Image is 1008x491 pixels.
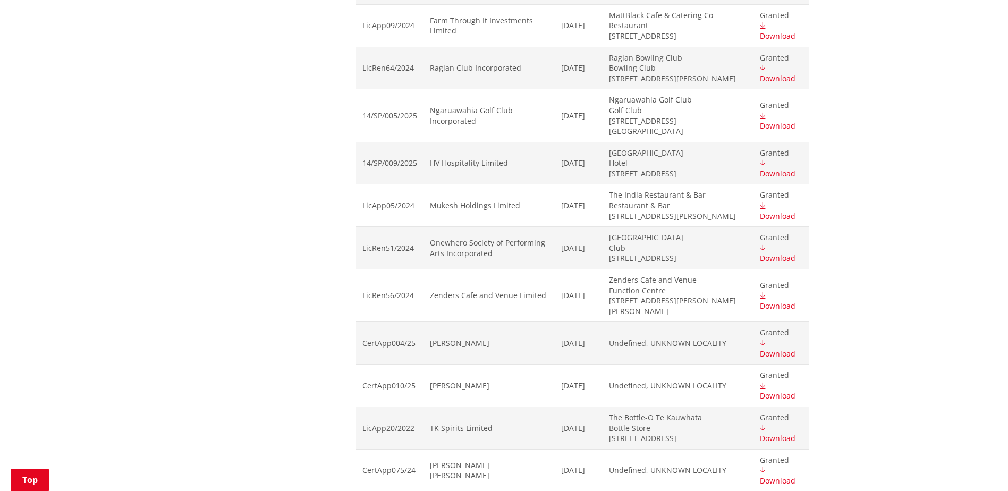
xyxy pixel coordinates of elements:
[609,95,747,105] span: Ngaruawahia Golf Club
[760,423,795,444] a: Download
[760,200,795,221] a: Download
[609,200,747,211] span: Restaurant & Bar
[555,142,603,184] td: [DATE]
[609,148,747,158] span: [GEOGRAPHIC_DATA]
[423,89,555,142] td: Ngaruawahia Golf Club Incorporated
[609,243,747,253] span: Club
[609,190,747,200] span: The India Restaurant & Bar
[555,89,603,142] td: [DATE]
[609,10,747,21] span: MattBlack Cafe & Catering Co
[760,63,795,83] a: Download
[423,47,555,89] td: Raglan Club Incorporated
[760,391,795,401] span: Download
[609,338,747,349] span: Undefined, UNKNOWN LOCALITY
[609,31,747,41] span: [STREET_ADDRESS]
[760,349,795,359] span: Download
[609,412,747,423] span: The Bottle-O Te Kauwhata
[760,168,795,179] span: Download
[609,380,747,391] span: Undefined, UNKNOWN LOCALITY
[609,232,747,243] span: [GEOGRAPHIC_DATA]
[760,380,795,401] a: Download
[356,365,423,407] td: CertApp010/25
[609,211,747,222] span: [STREET_ADDRESS][PERSON_NAME]
[760,190,802,200] span: Granted
[356,142,423,184] td: 14/SP/009/2025
[555,365,603,407] td: [DATE]
[609,168,747,179] span: [STREET_ADDRESS]
[760,412,802,423] span: Granted
[423,4,555,47] td: Farm Through It Investments Limited
[609,433,747,444] span: [STREET_ADDRESS]
[760,243,795,264] a: Download
[609,158,747,168] span: Hotel
[555,4,603,47] td: [DATE]
[356,47,423,89] td: LicRen64/2024
[356,4,423,47] td: LicApp09/2024
[423,142,555,184] td: HV Hospitality Limited
[760,111,795,131] a: Download
[760,327,802,338] span: Granted
[760,211,795,221] span: Download
[609,275,747,285] span: Zenders Cafe and Venue
[609,20,747,31] span: Restaurant
[959,446,997,485] iframe: Messenger Launcher
[609,253,747,264] span: [STREET_ADDRESS]
[760,73,795,83] span: Download
[760,20,795,41] a: Download
[609,285,747,296] span: Function Centre
[609,105,747,116] span: Golf Club
[423,227,555,269] td: Onewhero Society of Performing Arts Incorporated
[423,184,555,227] td: Mukesh Holdings Limited
[555,47,603,89] td: [DATE]
[760,465,795,486] a: Download
[356,269,423,322] td: LicRen56/2024
[760,280,802,291] span: Granted
[356,407,423,449] td: LicApp20/2022
[356,89,423,142] td: 14/SP/005/2025
[423,322,555,365] td: [PERSON_NAME]
[609,63,747,73] span: Bowling Club
[356,184,423,227] td: LicApp05/2024
[555,184,603,227] td: [DATE]
[760,338,795,359] a: Download
[609,116,747,137] span: [STREET_ADDRESS][GEOGRAPHIC_DATA]
[760,158,795,179] a: Download
[555,227,603,269] td: [DATE]
[760,370,802,380] span: Granted
[423,365,555,407] td: [PERSON_NAME]
[760,121,795,131] span: Download
[760,290,795,311] a: Download
[760,301,795,311] span: Download
[356,322,423,365] td: CertApp004/25
[760,253,795,263] span: Download
[555,269,603,322] td: [DATE]
[609,465,747,476] span: Undefined, UNKNOWN LOCALITY
[760,476,795,486] span: Download
[609,423,747,434] span: Bottle Store
[356,227,423,269] td: LicRen51/2024
[555,322,603,365] td: [DATE]
[423,269,555,322] td: Zenders Cafe and Venue Limited
[760,433,795,443] span: Download
[555,407,603,449] td: [DATE]
[11,469,49,491] a: Top
[609,295,747,316] span: [STREET_ADDRESS][PERSON_NAME][PERSON_NAME]
[760,232,802,243] span: Granted
[760,31,795,41] span: Download
[760,100,802,111] span: Granted
[423,407,555,449] td: TK Spirits Limited
[760,455,802,465] span: Granted
[760,10,802,21] span: Granted
[760,148,802,158] span: Granted
[609,53,747,63] span: Raglan Bowling Club
[609,73,747,84] span: [STREET_ADDRESS][PERSON_NAME]
[760,53,802,63] span: Granted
